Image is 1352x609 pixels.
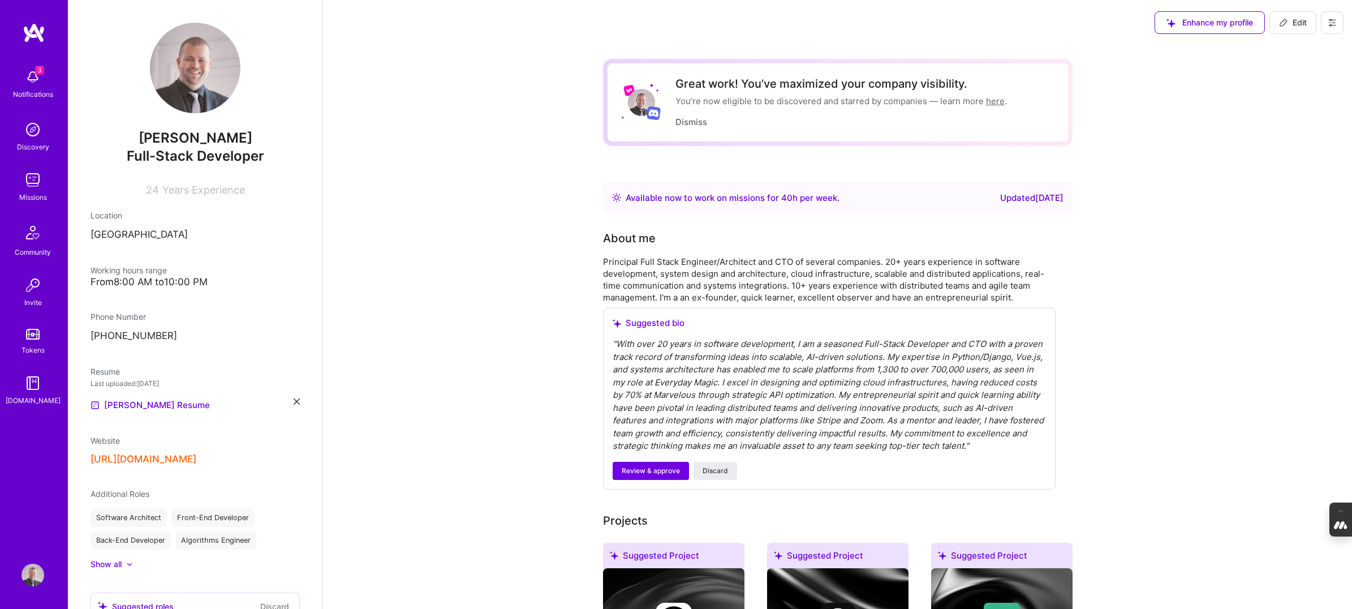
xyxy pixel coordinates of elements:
span: Discard [703,466,728,476]
img: User Avatar [21,564,44,586]
span: Website [91,436,120,445]
div: Show all [91,559,122,570]
div: Invite [24,297,42,308]
i: icon SuggestedTeams [613,319,621,328]
div: Algorithms Engineer [175,531,256,550]
div: Suggested bio [613,318,1046,329]
button: Review & approve [613,462,689,480]
div: Software Architect [91,509,167,527]
span: Resume [91,367,120,376]
div: Great work! You’ve maximized your company visibility. [675,77,1007,91]
div: Projects [603,512,648,529]
div: Notifications [13,88,53,100]
button: Dismiss [675,116,707,128]
img: teamwork [21,169,44,191]
span: 3 [35,66,44,75]
i: icon SuggestedTeams [774,551,782,560]
span: Full-Stack Developer [127,148,264,164]
div: Available now to work on missions for h per week . [626,191,839,205]
span: Edit [1279,17,1307,28]
div: Updated [DATE] [1000,191,1063,205]
img: User Avatar [150,23,240,113]
div: Suggested Project [931,543,1073,573]
i: icon SuggestedTeams [938,551,946,560]
img: logo [23,23,45,43]
span: Working hours range [91,265,167,275]
div: Suggested Project [767,543,908,573]
img: User Avatar [628,89,655,116]
img: bell [21,66,44,88]
span: Additional Roles [91,489,149,499]
div: Suggested Project [603,543,744,573]
i: icon SuggestedTeams [1166,19,1176,28]
span: 40 [781,192,793,203]
span: Review & approve [622,466,680,476]
div: Front-End Developer [171,509,255,527]
button: Discard [694,462,737,480]
a: User Avatar [19,564,47,586]
div: Principal Full Stack Engineer/Architect and CTO of several companies. 20+ years experience in sof... [603,256,1056,303]
div: Last uploaded: [DATE] [91,378,300,389]
div: From 8:00 AM to 10:00 PM [91,276,300,288]
i: icon SuggestedTeams [610,551,618,560]
span: Phone Number [91,312,146,321]
div: Back-End Developer [91,531,171,550]
div: Discovery [17,141,49,153]
button: Edit [1269,11,1316,34]
img: Availability [612,193,621,202]
a: [PERSON_NAME] Resume [91,398,210,412]
img: Lyft logo [623,84,635,96]
div: [DOMAIN_NAME] [6,394,61,406]
img: Discord logo [647,106,661,120]
span: Years Experience [162,184,245,196]
div: You’re now eligible to be discovered and starred by companies — learn more . [675,95,1007,107]
span: 24 [146,184,159,196]
img: Community [19,219,46,246]
div: Tokens [21,344,45,356]
span: Enhance my profile [1166,17,1253,28]
img: Resume [91,401,100,410]
p: [GEOGRAPHIC_DATA] [91,228,300,242]
div: Community [15,246,51,258]
p: [PHONE_NUMBER] [91,329,300,343]
img: guide book [21,372,44,394]
button: [URL][DOMAIN_NAME] [91,453,196,465]
img: discovery [21,118,44,141]
button: Enhance my profile [1155,11,1265,34]
div: About me [603,230,656,247]
img: Invite [21,274,44,297]
div: Location [91,209,300,221]
span: [PERSON_NAME] [91,130,300,147]
a: here [986,96,1005,106]
div: " With over 20 years in software development, I am a seasoned Full-Stack Developer and CTO with a... [613,338,1046,453]
div: Missions [19,191,47,203]
i: icon Close [294,398,300,405]
img: tokens [26,329,40,340]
